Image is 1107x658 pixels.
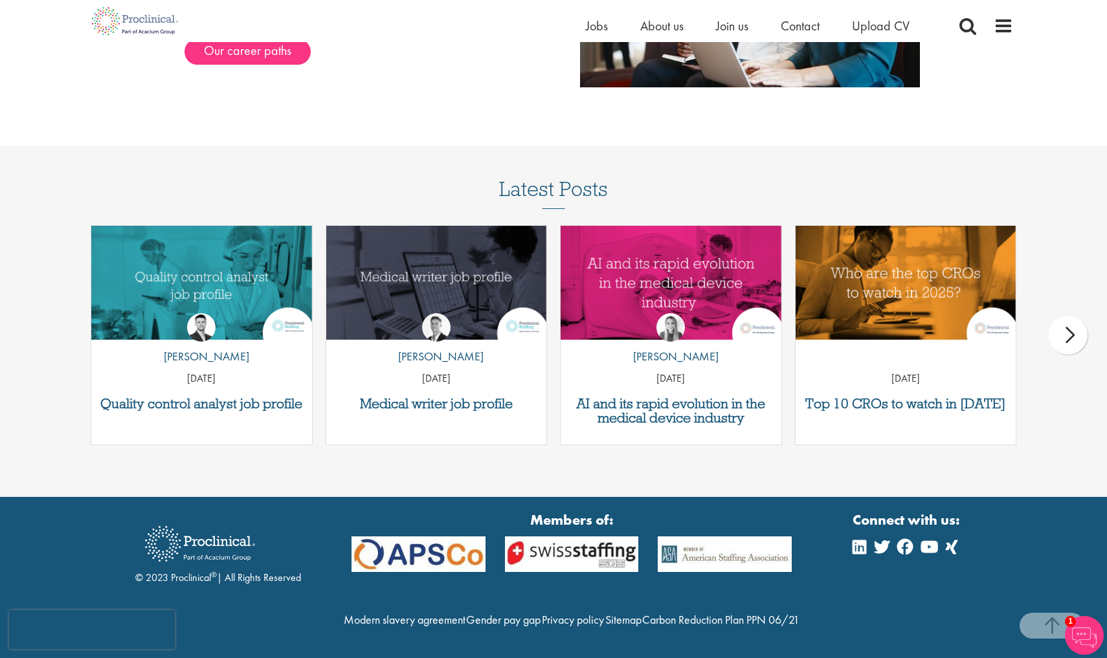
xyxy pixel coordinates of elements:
img: Hannah Burke [656,313,685,342]
a: Gender pay gap [466,612,541,627]
img: APSCo [648,536,801,572]
a: Link to a post [796,226,1016,340]
a: Upload CV [852,17,910,34]
p: [PERSON_NAME] [154,348,249,365]
a: George Watson [PERSON_NAME] [388,313,484,371]
a: Joshua Godden [PERSON_NAME] [154,313,249,371]
a: Top 10 CROs to watch in [DATE] [802,397,1010,411]
a: Privacy policy [542,612,604,627]
img: Top 10 CROs 2025 | Proclinical [796,226,1016,340]
a: Link to a post [91,226,312,340]
a: Link to a post [561,226,781,340]
sup: ® [211,569,217,580]
p: [DATE] [91,371,312,386]
img: Proclinical Recruitment [135,517,265,571]
a: Modern slavery agreement [344,612,465,627]
a: Link to a post [326,226,547,340]
a: Quality control analyst job profile [98,397,306,411]
strong: Connect with us: [853,510,963,530]
img: Chatbot [1065,616,1104,655]
a: AI and its rapid evolution in the medical device industry [567,397,775,425]
img: Joshua Godden [187,313,216,342]
img: Medical writer job profile [326,226,547,340]
span: 1 [1065,616,1076,627]
img: George Watson [422,313,451,342]
img: AI and Its Impact on the Medical Device Industry | Proclinical [561,226,781,340]
p: [PERSON_NAME] [388,348,484,365]
p: [DATE] [561,371,781,386]
h3: Latest Posts [499,178,608,209]
img: APSCo [495,536,649,572]
p: [DATE] [326,371,547,386]
a: Medical writer job profile [333,397,541,411]
iframe: reCAPTCHA [9,610,175,649]
div: © 2023 Proclinical | All Rights Reserved [135,516,301,586]
a: Sitemap [605,612,642,627]
img: APSCo [342,536,495,572]
a: Carbon Reduction Plan PPN 06/21 [642,612,799,627]
a: Hannah Burke [PERSON_NAME] [623,313,719,371]
a: Contact [781,17,820,34]
img: quality control analyst job profile [91,226,312,340]
p: [PERSON_NAME] [623,348,719,365]
a: Our career paths [184,39,311,65]
a: About us [640,17,684,34]
a: Jobs [586,17,608,34]
a: Join us [716,17,748,34]
div: next [1049,316,1088,355]
p: [DATE] [796,371,1016,386]
strong: Members of: [352,510,792,530]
